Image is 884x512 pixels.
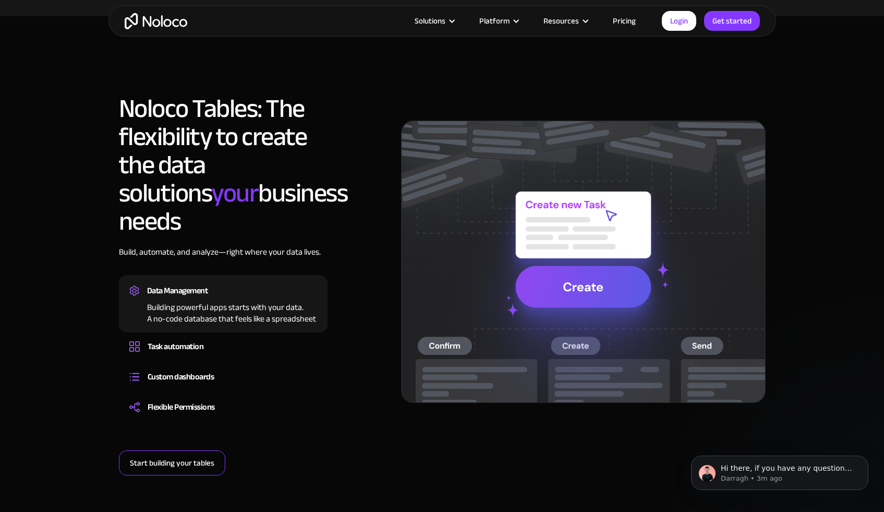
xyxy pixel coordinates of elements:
[119,246,328,274] div: Build, automate, and analyze—right where your data lives.
[125,13,187,29] a: home
[147,283,208,299] div: Data Management
[211,169,258,218] span: your
[662,11,696,31] a: Login
[675,434,884,507] iframe: Intercom notifications message
[479,14,510,28] div: Platform
[466,14,530,28] div: Platform
[530,14,600,28] div: Resources
[148,339,204,354] div: Task automation
[415,14,445,28] div: Solutions
[402,14,466,28] div: Solutions
[119,94,328,235] h2: Noloco Tables: The flexibility to create the data solutions business needs
[119,450,225,475] a: Start building your tables
[600,14,649,28] a: Pricing
[129,354,317,358] div: Set up workflows that run automatically whenever there are changes in your Tables.
[148,369,214,385] div: Custom dashboards
[543,14,579,28] div: Resources
[148,399,215,415] div: Flexible Permissions
[129,415,317,418] div: Set Permissions for different user roles to determine which users get access to your data. No nee...
[704,11,760,31] a: Get started
[129,299,317,325] div: Building powerful apps starts with your data. A no-code database that feels like a spreadsheet
[129,385,317,388] div: Build dashboards and reports that update in real time, giving everyone a clear view of key data a...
